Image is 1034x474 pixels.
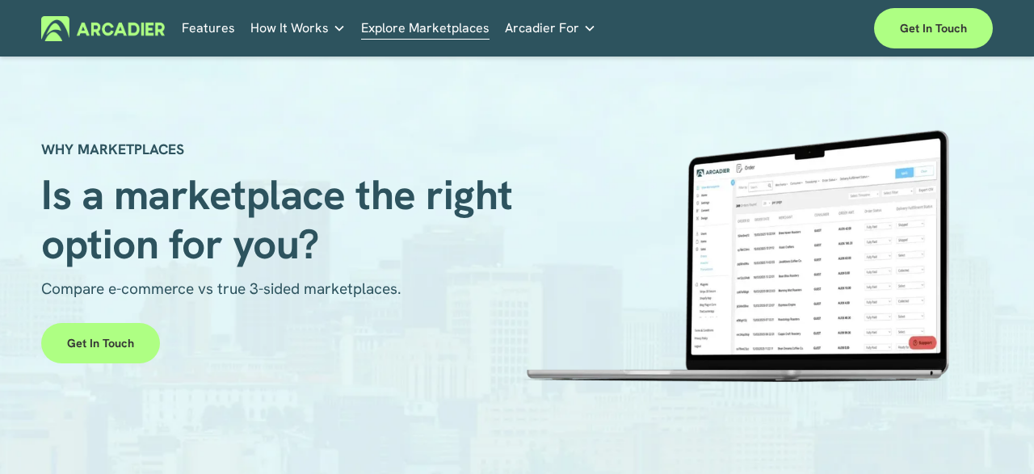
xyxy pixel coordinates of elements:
[250,17,329,40] span: How It Works
[41,168,523,271] span: Is a marketplace the right option for you?
[41,16,165,41] img: Arcadier
[505,16,596,41] a: folder dropdown
[41,140,184,158] strong: WHY MARKETPLACES
[505,17,579,40] span: Arcadier For
[41,279,401,299] span: Compare e-commerce vs true 3-sided marketplaces.
[41,323,160,363] a: Get in touch
[361,16,490,41] a: Explore Marketplaces
[874,8,993,48] a: Get in touch
[182,16,235,41] a: Features
[250,16,346,41] a: folder dropdown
